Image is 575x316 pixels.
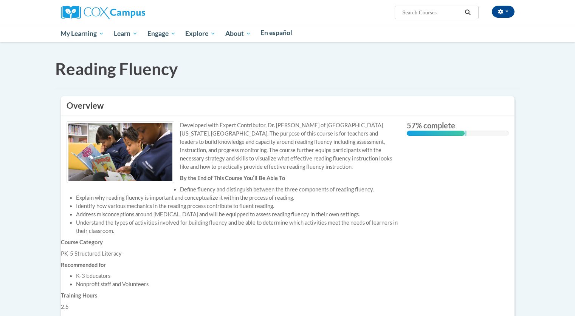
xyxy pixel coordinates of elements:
div: PK-5 Structured Literacy [61,250,401,258]
div: 57% complete [407,131,465,136]
h6: By the End of This Course Youʹll Be Able To [61,175,401,182]
label: 57% complete [407,121,509,129]
img: Cox Campus [61,6,145,19]
a: Engage [143,25,181,42]
li: Identify how various mechanics in the reading process contribute to fluent reading. [76,202,401,210]
li: K-3 Educators [76,272,401,280]
button: Account Settings [492,6,515,18]
li: Define fluency and distinguish between the three components of reading fluency. [76,185,401,194]
h6: Training Hours [61,292,401,299]
span: Engage [147,29,176,38]
a: En español [256,25,298,41]
h6: Recommended for [61,262,401,268]
h6: Course Category [61,239,401,246]
a: My Learning [56,25,109,42]
li: Address misconceptions around [MEDICAL_DATA] and will be equipped to assess reading fluency in th... [76,210,401,219]
a: Cox Campus [61,9,145,15]
a: Learn [109,25,143,42]
input: Search Courses [401,8,462,17]
span: En español [260,29,292,37]
span: Explore [185,29,215,38]
img: Course logo image [67,121,174,183]
li: Nonprofit staff and Volunteers [76,280,401,288]
a: Explore [180,25,220,42]
div: Developed with Expert Contributor, Dr. [PERSON_NAME] of [GEOGRAPHIC_DATA][US_STATE], [GEOGRAPHIC_... [67,121,395,171]
span: About [225,29,251,38]
li: Understand the types of activities involved for building fluency and be able to determine which a... [76,219,401,235]
h3: Overview [67,100,509,112]
i:  [464,10,471,15]
span: My Learning [60,29,104,38]
li: Explain why reading fluency is important and conceptualize it within the process of reading. [76,194,401,202]
button: Search [462,8,473,17]
div: 2.5 [61,303,401,311]
div: 0.001% [465,131,467,136]
div: Main menu [50,25,526,42]
span: Learn [114,29,138,38]
span: Reading Fluency [55,59,178,79]
a: About [220,25,256,42]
